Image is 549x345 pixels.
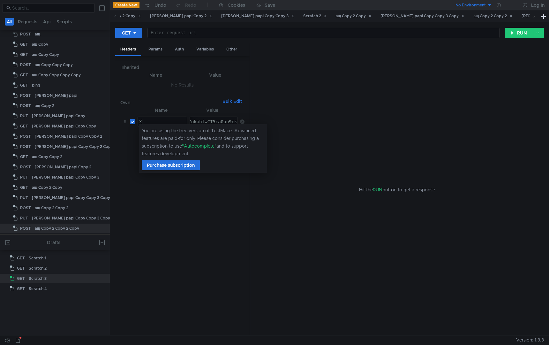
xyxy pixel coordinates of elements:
button: Requests [16,18,39,26]
span: POST [20,29,31,39]
div: ащ Copy Copy 2 [32,152,62,162]
button: Purchase subscription [142,160,200,170]
button: Scripts [55,18,74,26]
span: GET [20,50,28,59]
div: [PERSON_NAME] papi Copy 2 [35,162,91,172]
div: Other [221,43,242,55]
div: ащ Copy 2 [35,101,54,111]
span: POST [20,203,31,213]
div: You are using the free version of TestMace. Advanced features are paid-for only. Please consider ... [142,127,264,157]
div: Scratch 4 [29,284,47,294]
div: Save [265,3,275,7]
div: ащ Copy Copy [32,50,59,59]
div: ащ [35,29,40,39]
div: Headers [115,43,141,56]
span: GET [20,183,28,192]
div: [PERSON_NAME] papi Copy Copy 3 Copy [380,13,464,19]
div: ащ Copy 2 Copy 2 [473,13,513,19]
div: ащ Copy [32,40,48,49]
div: [PERSON_NAME] papi Copy Copy 3 [32,172,99,182]
div: ащ Copy 2 Copy [32,183,62,192]
th: Name [125,71,186,79]
div: [PERSON_NAME] papi [35,91,77,100]
button: Undo [139,0,171,10]
th: Name [135,106,187,114]
div: Cookies [228,1,245,9]
span: POST [20,60,31,70]
span: POST [20,224,31,233]
div: ащ Copy 2 Copy [336,13,372,19]
div: [PERSON_NAME] papi Copy Copy 3 [221,13,294,19]
div: Undo [154,1,166,9]
div: ащ Copy Copy Copy Copy [32,70,81,80]
div: Scratch 1 [29,253,46,263]
span: GET [20,40,28,49]
div: ping [32,80,40,90]
input: Search... [12,4,91,11]
div: [PERSON_NAME] papi Copy 2 [150,13,212,19]
span: POST [20,162,31,172]
div: Variables [191,43,219,55]
span: POST [20,91,31,100]
h6: Own [120,99,220,106]
button: Create New [113,2,139,8]
div: Redo [185,1,196,9]
div: Scratch 3 [29,274,47,283]
button: All [5,18,14,26]
div: ащ Copy 2 Copy 2 Copy [35,224,79,233]
button: Redo [171,0,201,10]
div: Scratch 2 [29,264,47,273]
span: POST [20,142,31,151]
nz-embed-empty: No Results [171,82,194,88]
div: [PERSON_NAME] papi Copy Copy 3 Copy [32,193,110,203]
div: Scratch 2 [303,13,327,19]
th: Value [187,106,237,114]
button: RUN [505,28,533,38]
span: Hit the button to get a response [359,186,435,193]
button: Api [41,18,53,26]
span: GET [17,264,25,273]
th: Value [186,71,244,79]
div: Params [143,43,168,55]
button: GET [115,28,142,38]
span: PUT [20,172,28,182]
div: [PERSON_NAME] papi Copy [32,111,85,121]
div: [PERSON_NAME] papi Copy Copy 2 [35,132,102,141]
div: [PERSON_NAME] papi Copy Copy 2 Copy [35,142,113,151]
span: Version: 1.3.3 [516,335,544,345]
span: GET [20,152,28,162]
span: POST [20,132,31,141]
div: [PERSON_NAME] papi Copy Copy 3 Copy 2 [32,213,113,223]
span: RUN [373,187,382,193]
span: PUT [20,111,28,121]
span: GET [17,274,25,283]
span: GET [20,70,28,80]
span: POST [20,101,31,111]
div: [PERSON_NAME] papi Copy Copy [32,121,96,131]
span: GET [20,121,28,131]
span: "Autocomplete" [182,143,216,149]
span: PUT [20,213,28,223]
div: Auth [170,43,189,55]
button: Bulk Edit [220,97,244,105]
div: GET [122,29,131,36]
div: Log In [531,1,545,9]
div: Drafts [47,239,60,246]
span: GET [17,284,25,294]
span: PUT [20,193,28,203]
span: GET [17,253,25,263]
span: GET [20,80,28,90]
div: ащ Copy Copy Copy [35,60,73,70]
div: No Environment [455,2,486,8]
h6: Inherited [120,64,244,71]
div: ащ Copy 2 Copy 2 [35,203,68,213]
